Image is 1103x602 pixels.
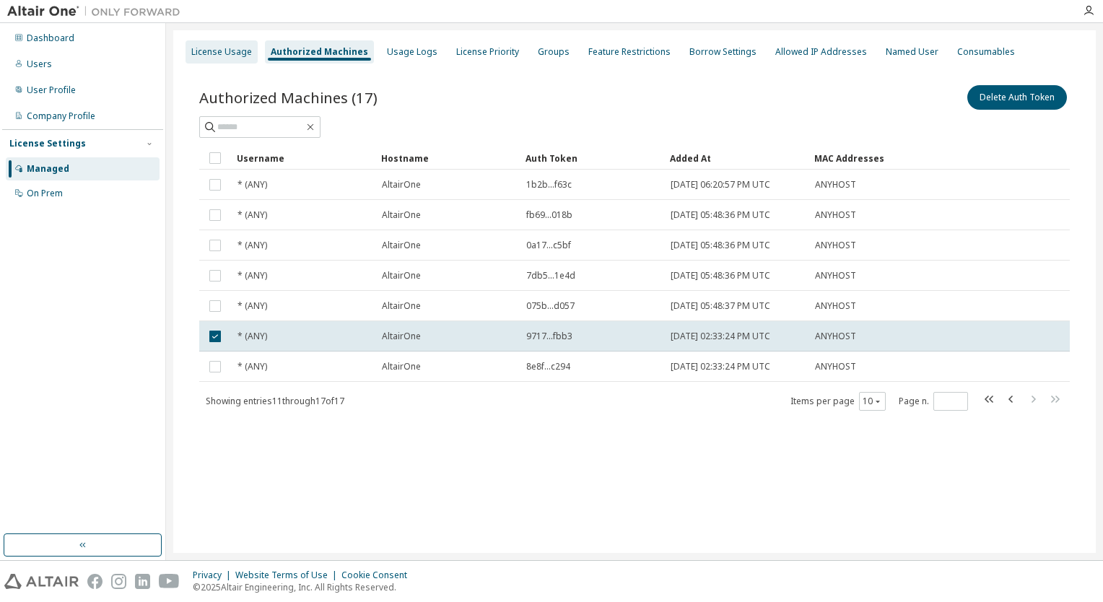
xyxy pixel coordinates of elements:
span: AltairOne [382,179,421,191]
div: Managed [27,163,69,175]
span: * (ANY) [237,361,267,372]
span: ANYHOST [815,270,856,282]
div: Company Profile [27,110,95,122]
p: © 2025 Altair Engineering, Inc. All Rights Reserved. [193,581,416,593]
div: Users [27,58,52,70]
button: Delete Auth Token [967,85,1067,110]
span: AltairOne [382,300,421,312]
div: Allowed IP Addresses [775,46,867,58]
div: Usage Logs [387,46,437,58]
div: Groups [538,46,570,58]
div: Cookie Consent [341,570,416,581]
span: AltairOne [382,240,421,251]
span: Items per page [790,392,886,411]
span: * (ANY) [237,270,267,282]
span: AltairOne [382,331,421,342]
span: [DATE] 05:48:36 PM UTC [671,240,770,251]
span: Page n. [899,392,968,411]
img: instagram.svg [111,574,126,589]
img: altair_logo.svg [4,574,79,589]
div: Borrow Settings [689,46,757,58]
div: User Profile [27,84,76,96]
span: 075b...d057 [526,300,575,312]
span: fb69...018b [526,209,572,221]
span: * (ANY) [237,179,267,191]
span: [DATE] 05:48:37 PM UTC [671,300,770,312]
div: Website Terms of Use [235,570,341,581]
span: [DATE] 05:48:36 PM UTC [671,270,770,282]
div: Username [237,147,370,170]
img: Altair One [7,4,188,19]
div: Added At [670,147,803,170]
span: ANYHOST [815,179,856,191]
span: * (ANY) [237,300,267,312]
span: * (ANY) [237,209,267,221]
div: Hostname [381,147,514,170]
span: 0a17...c5bf [526,240,571,251]
div: License Priority [456,46,519,58]
img: youtube.svg [159,574,180,589]
span: ANYHOST [815,331,856,342]
div: Authorized Machines [271,46,368,58]
div: Feature Restrictions [588,46,671,58]
button: 10 [863,396,882,407]
img: facebook.svg [87,574,103,589]
span: ANYHOST [815,240,856,251]
div: Consumables [957,46,1015,58]
span: AltairOne [382,270,421,282]
span: Authorized Machines (17) [199,87,378,108]
div: MAC Addresses [814,147,918,170]
div: Auth Token [526,147,658,170]
span: * (ANY) [237,331,267,342]
span: ANYHOST [815,361,856,372]
span: AltairOne [382,361,421,372]
span: ANYHOST [815,209,856,221]
span: * (ANY) [237,240,267,251]
div: License Usage [191,46,252,58]
span: ANYHOST [815,300,856,312]
div: On Prem [27,188,63,199]
span: 8e8f...c294 [526,361,570,372]
div: Named User [886,46,938,58]
span: 7db5...1e4d [526,270,575,282]
span: [DATE] 06:20:57 PM UTC [671,179,770,191]
span: [DATE] 02:33:24 PM UTC [671,331,770,342]
div: License Settings [9,138,86,149]
span: 1b2b...f63c [526,179,572,191]
span: [DATE] 05:48:36 PM UTC [671,209,770,221]
span: AltairOne [382,209,421,221]
img: linkedin.svg [135,574,150,589]
span: 9717...fbb3 [526,331,572,342]
span: Showing entries 11 through 17 of 17 [206,395,344,407]
div: Dashboard [27,32,74,44]
span: [DATE] 02:33:24 PM UTC [671,361,770,372]
div: Privacy [193,570,235,581]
